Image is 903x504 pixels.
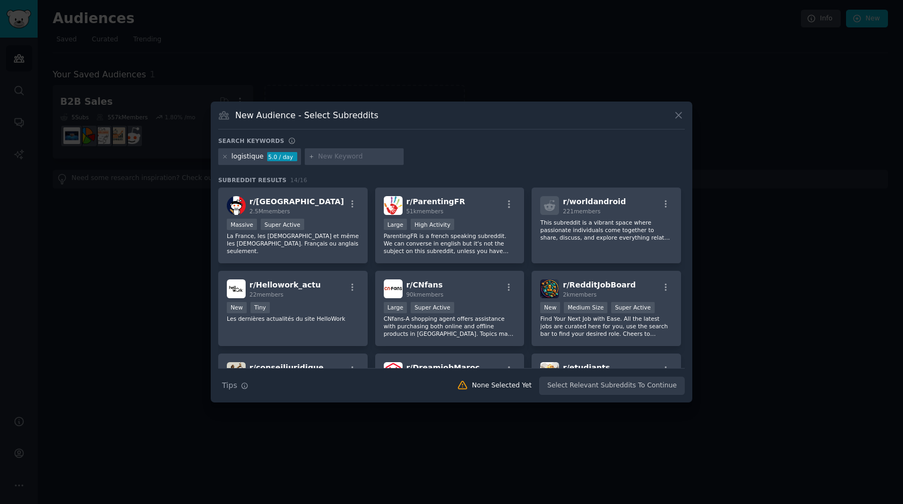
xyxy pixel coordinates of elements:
[540,362,559,381] img: etudiants
[411,302,454,313] div: Super Active
[563,363,610,372] span: r/ etudiants
[611,302,655,313] div: Super Active
[563,197,626,206] span: r/ worldandroid
[218,137,284,145] h3: Search keywords
[384,232,516,255] p: ParentingFR is a french speaking subreddit. We can converse in english but it's not the subject o...
[249,363,324,372] span: r/ conseiljuridique
[227,302,247,313] div: New
[227,362,246,381] img: conseiljuridique
[267,152,297,162] div: 5.0 / day
[249,208,290,214] span: 2.5M members
[384,302,407,313] div: Large
[218,176,286,184] span: Subreddit Results
[563,208,600,214] span: 221 members
[540,302,560,313] div: New
[472,381,532,391] div: None Selected Yet
[540,315,672,337] p: Find Your Next Job with Ease. All the latest jobs are curated here for you, use the search bar to...
[261,219,304,230] div: Super Active
[563,280,635,289] span: r/ RedditJobBoard
[318,152,400,162] input: New Keyword
[227,232,359,255] p: La France, les [DEMOGRAPHIC_DATA] et même les [DEMOGRAPHIC_DATA]. Français ou anglais seulement.
[384,196,403,215] img: ParentingFR
[411,219,454,230] div: High Activity
[564,302,607,313] div: Medium Size
[406,197,465,206] span: r/ ParentingFR
[384,279,403,298] img: CNfans
[249,197,344,206] span: r/ [GEOGRAPHIC_DATA]
[406,291,443,298] span: 90k members
[218,376,252,395] button: Tips
[227,219,257,230] div: Massive
[384,315,516,337] p: CNfans-A shopping agent offers assistance with purchasing both online and offline products in [GE...
[227,196,246,215] img: france
[249,291,283,298] span: 22 members
[384,362,403,381] img: DreamjobMaroc
[222,380,237,391] span: Tips
[249,280,321,289] span: r/ Hellowork_actu
[563,291,597,298] span: 2k members
[235,110,378,121] h3: New Audience - Select Subreddits
[227,279,246,298] img: Hellowork_actu
[406,363,480,372] span: r/ DreamjobMaroc
[540,219,672,241] p: This subreddit is a vibrant space where passionate individuals come together to share, discuss, a...
[290,177,307,183] span: 14 / 16
[384,219,407,230] div: Large
[406,280,443,289] span: r/ CNfans
[227,315,359,322] p: Les dernières actualités du site HelloWork
[540,279,559,298] img: RedditJobBoard
[250,302,270,313] div: Tiny
[232,152,264,162] div: logistique
[406,208,443,214] span: 51k members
